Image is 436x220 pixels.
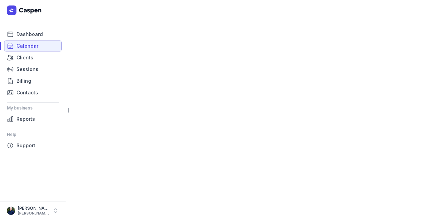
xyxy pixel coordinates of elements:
[7,207,15,215] img: User profile image
[7,129,59,140] div: Help
[16,42,38,50] span: Calendar
[16,141,35,150] span: Support
[16,89,38,97] span: Contacts
[16,30,43,38] span: Dashboard
[7,103,59,114] div: My business
[16,65,38,73] span: Sessions
[16,77,31,85] span: Billing
[18,211,49,216] div: [PERSON_NAME][EMAIL_ADDRESS][DOMAIN_NAME][PERSON_NAME]
[16,54,33,62] span: Clients
[16,115,35,123] span: Reports
[18,206,49,211] div: [PERSON_NAME]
